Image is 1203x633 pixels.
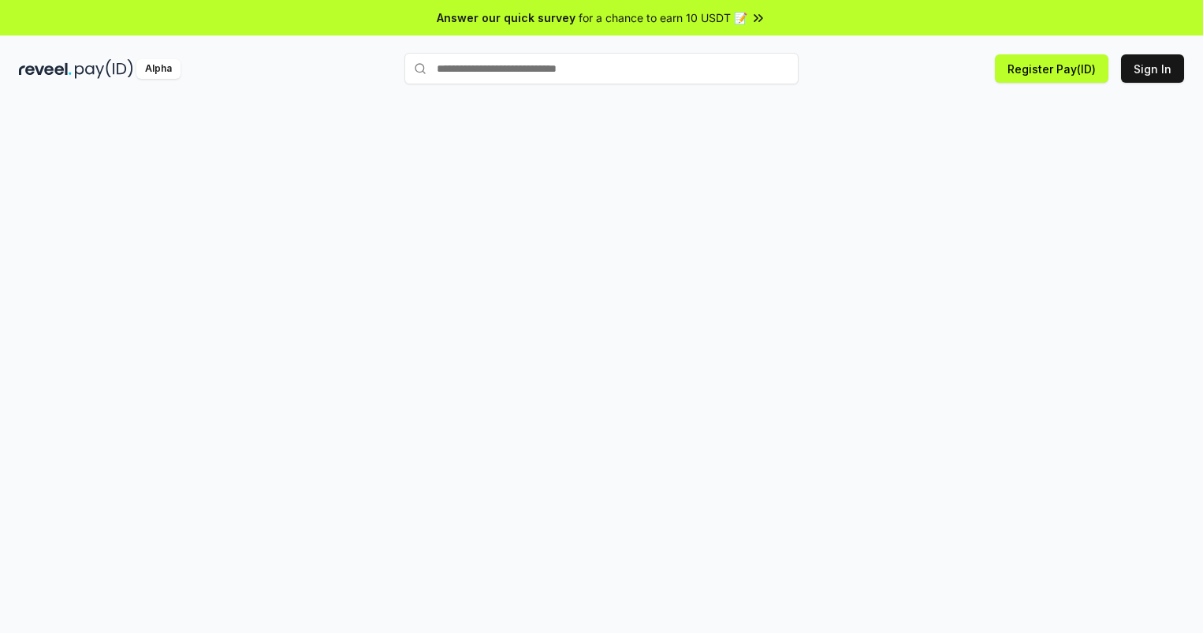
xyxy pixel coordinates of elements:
[579,9,747,26] span: for a chance to earn 10 USDT 📝
[437,9,575,26] span: Answer our quick survey
[19,59,72,79] img: reveel_dark
[136,59,181,79] div: Alpha
[75,59,133,79] img: pay_id
[995,54,1108,83] button: Register Pay(ID)
[1121,54,1184,83] button: Sign In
